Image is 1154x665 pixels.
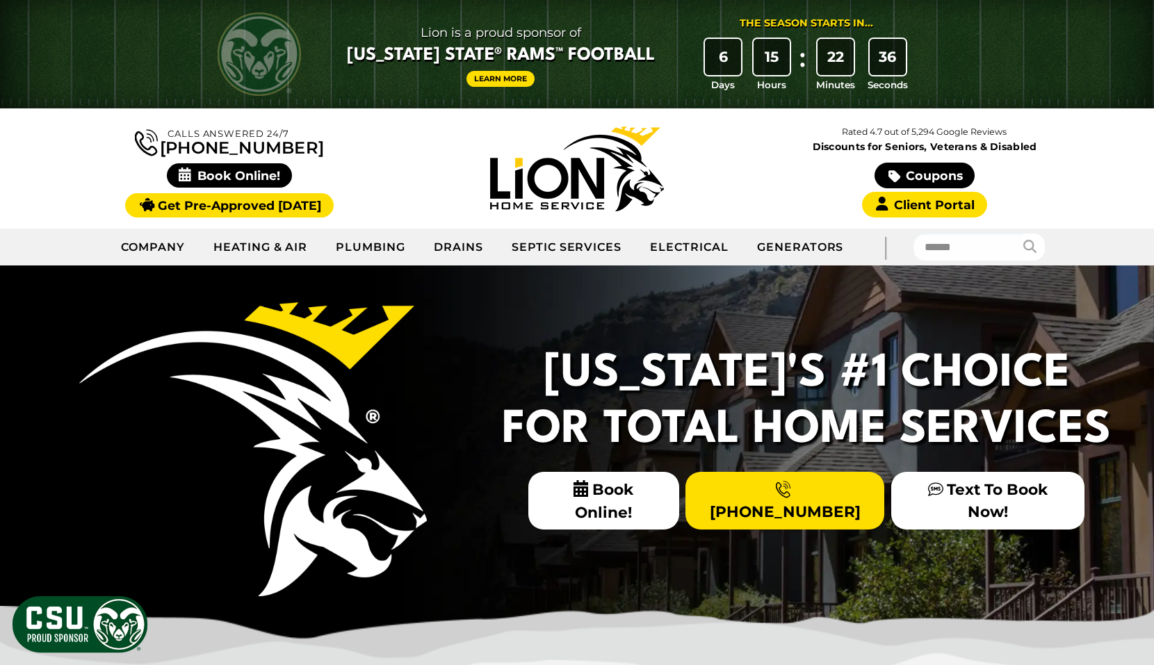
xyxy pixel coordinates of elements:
[466,71,535,87] a: Learn More
[740,16,873,31] div: The Season Starts in...
[10,594,149,655] img: CSU Sponsor Badge
[870,39,906,75] div: 36
[875,163,975,188] a: Coupons
[862,192,987,217] a: Client Portal
[818,39,854,75] div: 22
[200,230,322,265] a: Heating & Air
[705,39,741,75] div: 6
[490,126,664,211] img: Lion Home Service
[757,78,786,92] span: Hours
[107,230,200,265] a: Company
[857,229,913,265] div: |
[167,163,293,188] span: Book Online!
[347,22,655,44] span: Lion is a proud sponsor of
[754,142,1096,151] span: Discounts for Seniors, Veterans & Disabled
[347,44,655,67] span: [US_STATE] State® Rams™ Football
[891,472,1084,529] a: Text To Book Now!
[528,472,679,529] span: Book Online!
[796,39,810,92] div: :
[494,346,1119,458] h2: [US_STATE]'s #1 Choice For Total Home Services
[420,230,498,265] a: Drains
[125,193,333,217] a: Get Pre-Approved [DATE]
[816,78,855,92] span: Minutes
[636,230,743,265] a: Electrical
[754,39,790,75] div: 15
[135,126,324,156] a: [PHONE_NUMBER]
[685,472,884,529] a: [PHONE_NUMBER]
[218,13,301,96] img: CSU Rams logo
[498,230,636,265] a: Septic Services
[751,124,1098,140] p: Rated 4.7 out of 5,294 Google Reviews
[711,78,735,92] span: Days
[868,78,908,92] span: Seconds
[322,230,420,265] a: Plumbing
[743,230,858,265] a: Generators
